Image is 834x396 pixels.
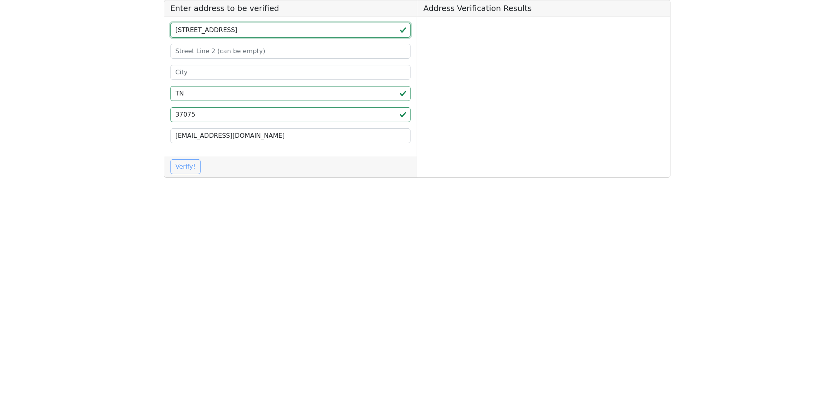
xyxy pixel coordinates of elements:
h5: Address Verification Results [417,0,670,16]
input: ZIP code 5 or 5+4 [170,107,411,122]
input: 2-Letter State [170,86,411,101]
input: Your Email [170,128,411,143]
input: Street Line 2 (can be empty) [170,44,411,59]
input: City [170,65,411,80]
h5: Enter address to be verified [164,0,417,16]
input: Street Line 1 [170,23,411,38]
